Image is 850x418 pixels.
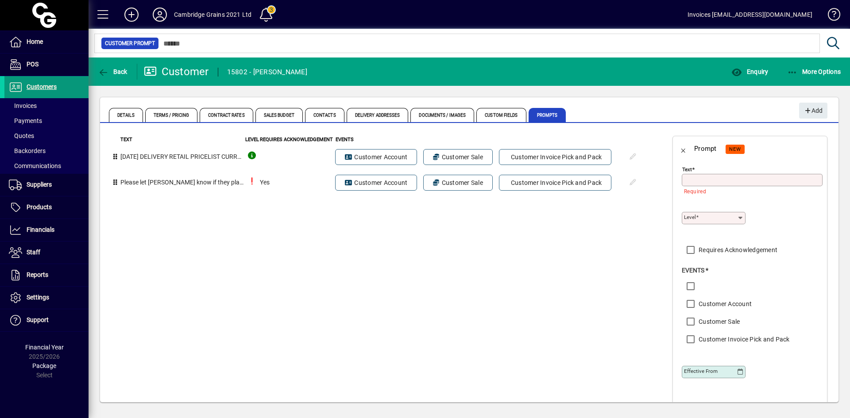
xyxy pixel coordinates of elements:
[27,271,48,278] span: Reports
[4,54,89,76] a: POS
[259,170,335,196] td: Yes
[27,294,49,301] span: Settings
[684,186,815,196] mat-error: Required
[4,219,89,241] a: Financials
[27,226,54,233] span: Financials
[4,264,89,286] a: Reports
[120,170,244,196] td: Please let [PERSON_NAME] know if they place an order as the owe money
[345,178,407,187] span: Customer Account
[27,38,43,45] span: Home
[259,136,335,144] th: Requires Acknowledgement
[9,117,42,124] span: Payments
[105,39,155,48] span: Customer Prompt
[4,309,89,331] a: Support
[144,65,209,79] div: Customer
[145,108,198,122] span: Terms / Pricing
[4,196,89,219] a: Products
[174,8,251,22] div: Cambridge Grains 2021 Ltd
[4,98,89,113] a: Invoices
[787,68,841,75] span: More Options
[335,136,622,144] th: Events
[410,108,474,122] span: Documents / Images
[200,108,253,122] span: Contract Rates
[729,64,770,80] button: Enquiry
[4,287,89,309] a: Settings
[673,138,694,159] button: Back
[509,153,602,161] span: Customer Invoice Pick and Pack
[509,178,602,187] span: Customer Invoice Pick and Pack
[476,108,526,122] span: Custom Fields
[27,61,39,68] span: POS
[96,64,130,80] button: Back
[9,162,61,169] span: Communications
[684,368,718,374] mat-label: Effective From
[120,144,244,170] td: [DATE] DELIVERY RETAIL PRICELIST CURRENT STANDING ORDER AS OF [DATE] 15 TOPLINE WEEKLY- TEXT TO C...
[27,316,49,323] span: Support
[27,203,52,211] span: Products
[729,146,741,152] span: NEW
[529,108,566,122] span: Prompts
[305,108,344,122] span: Contacts
[32,362,56,369] span: Package
[433,153,483,161] span: Customer Sale
[27,83,57,90] span: Customers
[347,108,409,122] span: Delivery Addresses
[9,147,46,154] span: Backorders
[697,245,777,254] label: Requires Acknowledgement
[146,7,174,23] button: Profile
[684,214,696,220] mat-label: Level
[89,64,137,80] app-page-header-button: Back
[682,166,692,173] mat-label: Text
[4,128,89,143] a: Quotes
[9,102,37,109] span: Invoices
[227,65,307,79] div: 15802 - [PERSON_NAME]
[694,142,717,156] div: Prompt
[117,7,146,23] button: Add
[4,174,89,196] a: Suppliers
[4,143,89,158] a: Backorders
[785,64,843,80] button: More Options
[4,242,89,264] a: Staff
[244,136,259,144] th: Level
[109,108,143,122] span: Details
[799,103,827,119] button: Add
[688,8,812,22] div: Invoices [EMAIL_ADDRESS][DOMAIN_NAME]
[433,178,483,187] span: Customer Sale
[731,68,768,75] span: Enquiry
[25,344,64,351] span: Financial Year
[345,153,407,161] span: Customer Account
[9,132,34,139] span: Quotes
[27,249,40,256] span: Staff
[27,181,52,188] span: Suppliers
[4,158,89,173] a: Communications
[697,299,752,308] label: Customer Account
[804,104,823,118] span: Add
[821,2,839,31] a: Knowledge Base
[4,113,89,128] a: Payments
[697,317,740,326] label: Customer Sale
[98,68,127,75] span: Back
[682,267,708,274] span: Events *
[697,335,790,344] label: Customer Invoice Pick and Pack
[255,108,303,122] span: Sales Budget
[120,136,244,144] th: Text
[4,31,89,53] a: Home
